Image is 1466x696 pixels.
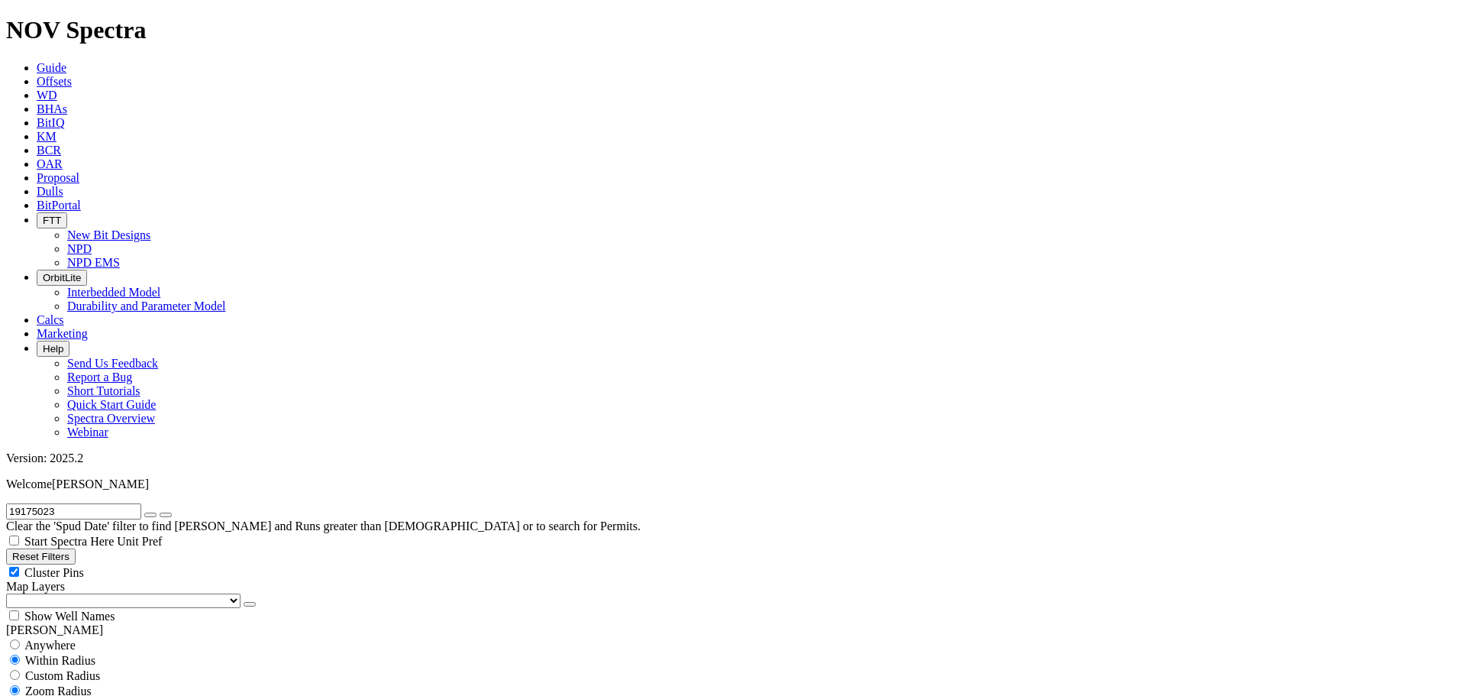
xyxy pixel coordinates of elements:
h1: NOV Spectra [6,16,1460,44]
a: BitPortal [37,199,81,212]
a: Short Tutorials [67,384,140,397]
input: Start Spectra Here [9,536,19,545]
p: Welcome [6,477,1460,491]
button: OrbitLite [37,270,87,286]
a: Calcs [37,313,64,326]
span: [PERSON_NAME] [52,477,149,490]
span: Start Spectra Here [24,535,114,548]
a: NPD EMS [67,256,120,269]
span: Unit Pref [117,535,162,548]
a: Proposal [37,171,79,184]
a: WD [37,89,57,102]
a: KM [37,130,57,143]
span: Show Well Names [24,610,115,623]
div: Version: 2025.2 [6,452,1460,465]
a: Dulls [37,185,63,198]
a: Durability and Parameter Model [67,299,226,312]
span: Help [43,343,63,354]
a: New Bit Designs [67,228,150,241]
a: BHAs [37,102,67,115]
a: Report a Bug [67,371,132,384]
a: Quick Start Guide [67,398,156,411]
span: Within Radius [25,654,95,667]
a: Marketing [37,327,88,340]
input: Search [6,503,141,520]
span: Anywhere [24,639,76,652]
span: Clear the 'Spud Date' filter to find [PERSON_NAME] and Runs greater than [DEMOGRAPHIC_DATA] or to... [6,520,641,533]
a: Webinar [67,426,108,439]
span: OrbitLite [43,272,81,283]
a: Interbedded Model [67,286,160,299]
a: BitIQ [37,116,64,129]
a: OAR [37,157,63,170]
span: Custom Radius [25,669,100,682]
div: [PERSON_NAME] [6,623,1460,637]
span: FTT [43,215,61,226]
a: Send Us Feedback [67,357,158,370]
a: Guide [37,61,66,74]
a: BCR [37,144,61,157]
button: FTT [37,212,67,228]
span: Cluster Pins [24,566,84,579]
button: Help [37,341,69,357]
span: Map Layers [6,580,65,593]
a: Spectra Overview [67,412,155,425]
a: Offsets [37,75,72,88]
button: Reset Filters [6,549,76,565]
a: NPD [67,242,92,255]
